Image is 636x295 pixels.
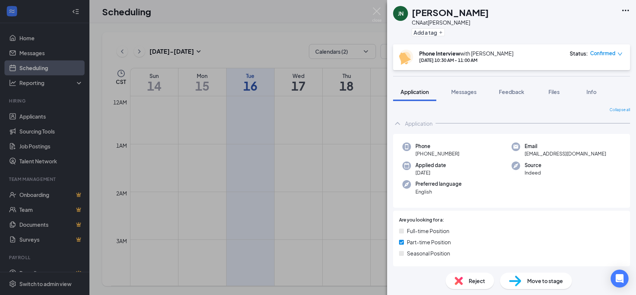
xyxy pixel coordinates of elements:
[399,217,444,224] span: Are you looking for a:
[412,19,489,26] div: CNA at [PERSON_NAME]
[415,169,446,176] span: [DATE]
[419,50,513,57] div: with [PERSON_NAME]
[469,277,485,285] span: Reject
[415,142,459,150] span: Phone
[412,6,489,19] h1: [PERSON_NAME]
[499,88,524,95] span: Feedback
[586,88,597,95] span: Info
[419,57,513,63] div: [DATE] 10:30 AM - 11:00 AM
[419,50,460,57] b: Phone Interview
[610,107,630,113] span: Collapse all
[407,238,451,246] span: Part-time Position
[611,270,629,288] div: Open Intercom Messenger
[527,277,563,285] span: Move to stage
[548,88,560,95] span: Files
[415,188,462,195] span: English
[439,30,443,35] svg: Plus
[525,142,606,150] span: Email
[415,161,446,169] span: Applied date
[590,50,616,57] span: Confirmed
[525,169,541,176] span: Indeed
[393,119,402,128] svg: ChevronUp
[407,249,450,257] span: Seasonal Position
[401,88,429,95] span: Application
[451,88,477,95] span: Messages
[525,150,606,157] span: [EMAIL_ADDRESS][DOMAIN_NAME]
[407,227,449,235] span: Full-time Position
[405,120,433,127] div: Application
[415,150,459,157] span: [PHONE_NUMBER]
[570,50,588,57] div: Status :
[415,180,462,188] span: Preferred language
[617,51,623,57] span: down
[412,28,445,36] button: PlusAdd a tag
[621,6,630,15] svg: Ellipses
[525,161,541,169] span: Source
[398,10,404,17] div: JN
